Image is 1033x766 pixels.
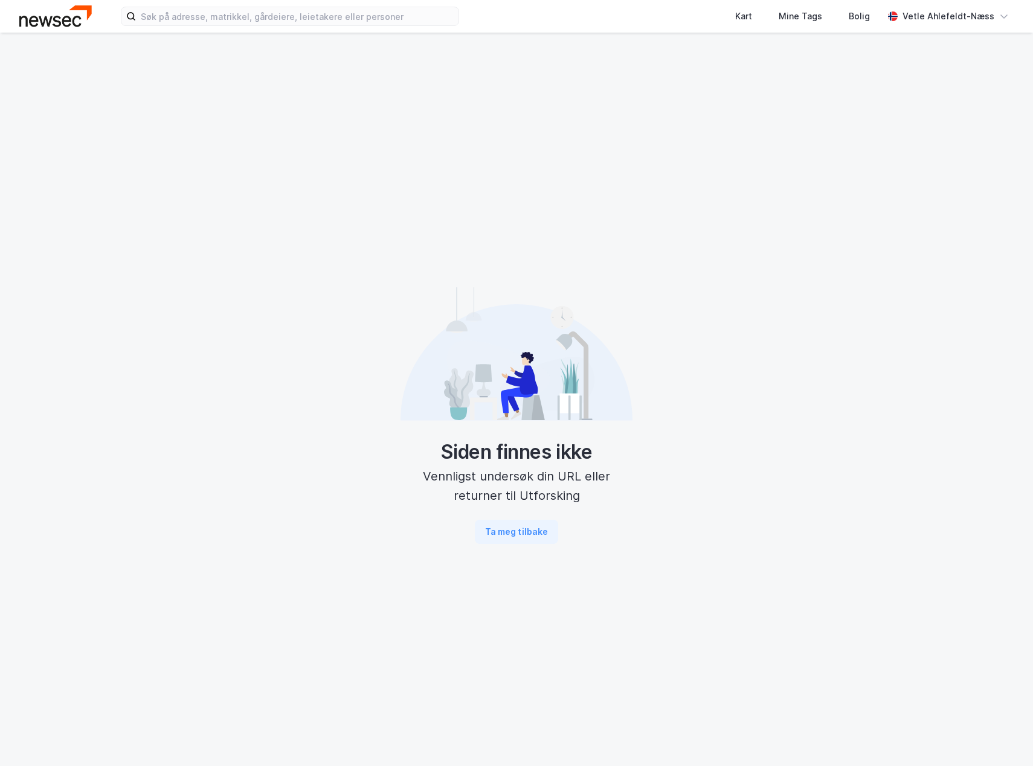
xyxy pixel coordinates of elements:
[401,440,632,464] div: Siden finnes ikke
[136,7,459,25] input: Søk på adresse, matrikkel, gårdeiere, leietakere eller personer
[401,467,632,505] div: Vennligst undersøk din URL eller returner til Utforsking
[19,5,92,27] img: newsec-logo.f6e21ccffca1b3a03d2d.png
[973,708,1033,766] iframe: Chat Widget
[475,520,558,544] button: Ta meg tilbake
[973,708,1033,766] div: Kontrollprogram for chat
[735,9,752,24] div: Kart
[849,9,870,24] div: Bolig
[779,9,822,24] div: Mine Tags
[903,9,994,24] div: Vetle Ahlefeldt-Næss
